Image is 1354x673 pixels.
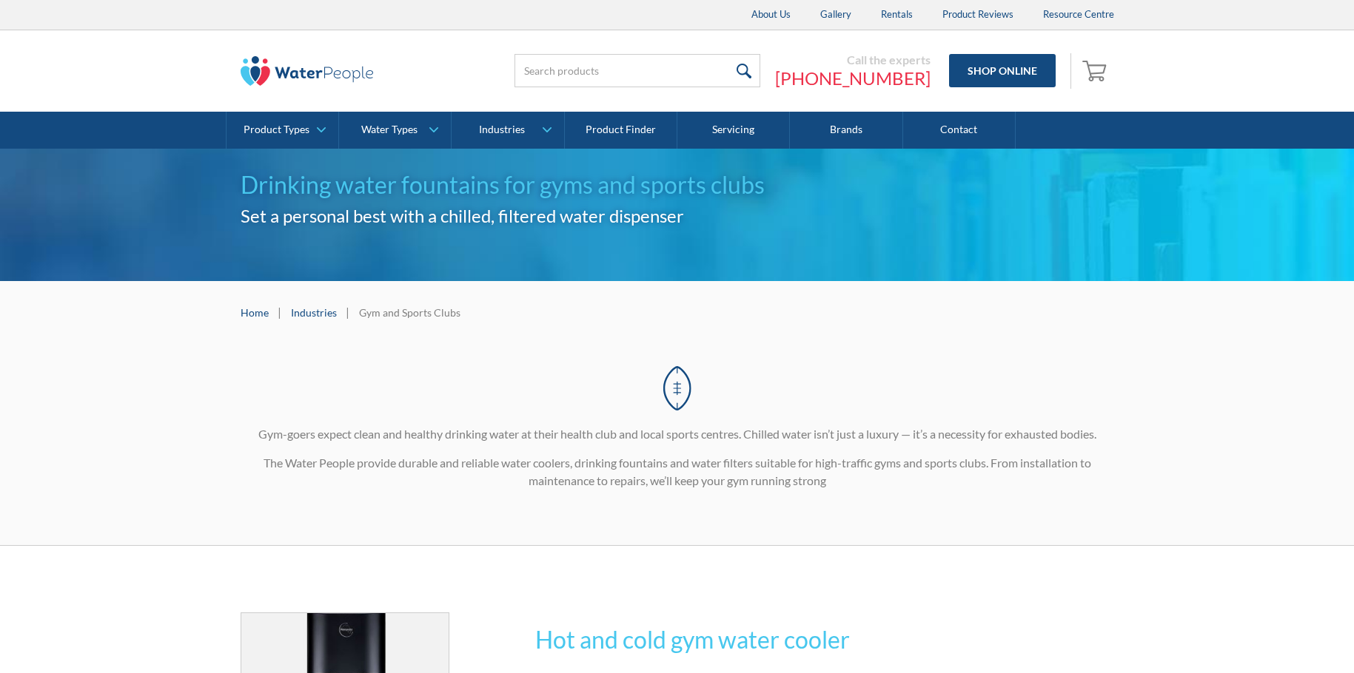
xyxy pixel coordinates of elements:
div: | [276,303,284,321]
a: Contact [903,112,1016,149]
a: Home [241,305,269,320]
a: Industries [452,112,563,149]
a: Water Types [339,112,451,149]
a: Servicing [677,112,790,149]
h2: Hot and cold gym water cooler [535,622,1113,657]
a: Brands [790,112,902,149]
div: | [344,303,352,321]
h2: Set a personal best with a chilled, filtered water dispenser [241,203,1114,229]
div: Gym and Sports Clubs [359,305,460,320]
a: [PHONE_NUMBER] [775,67,931,89]
a: Product Finder [565,112,677,149]
div: Product Types [244,124,309,136]
a: Shop Online [949,54,1056,87]
a: Open empty cart [1079,53,1114,89]
img: shopping cart [1082,58,1110,82]
p: The Water People provide durable and reliable water coolers, drinking fountains and water filters... [241,454,1114,490]
div: Industries [479,124,525,136]
input: Search products [515,54,760,87]
h1: Drinking water fountains for gyms and sports clubs [241,167,1114,203]
p: Gym-goers expect clean and healthy drinking water at their health club and local sports centres. ... [241,425,1114,443]
a: Product Types [227,112,338,149]
img: The Water People [241,56,374,86]
div: Water Types [361,124,418,136]
div: Call the experts [775,53,931,67]
a: Industries [291,305,337,320]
